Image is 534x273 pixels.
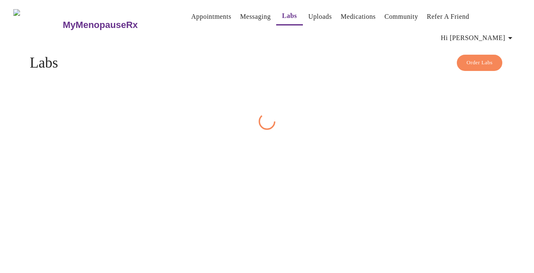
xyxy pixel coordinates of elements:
[62,10,171,40] a: MyMenopauseRx
[13,9,62,40] img: MyMenopauseRx Logo
[337,8,379,25] button: Medications
[427,11,469,23] a: Refer a Friend
[385,11,418,23] a: Community
[340,11,375,23] a: Medications
[188,8,234,25] button: Appointments
[308,11,332,23] a: Uploads
[276,8,303,25] button: Labs
[237,8,274,25] button: Messaging
[423,8,473,25] button: Refer a Friend
[240,11,270,23] a: Messaging
[30,55,504,71] h4: Labs
[63,20,138,30] h3: MyMenopauseRx
[441,32,515,44] span: Hi [PERSON_NAME]
[381,8,422,25] button: Community
[438,30,519,46] button: Hi [PERSON_NAME]
[457,55,502,71] button: Order Labs
[282,10,297,22] a: Labs
[466,58,493,68] span: Order Labs
[191,11,231,23] a: Appointments
[305,8,335,25] button: Uploads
